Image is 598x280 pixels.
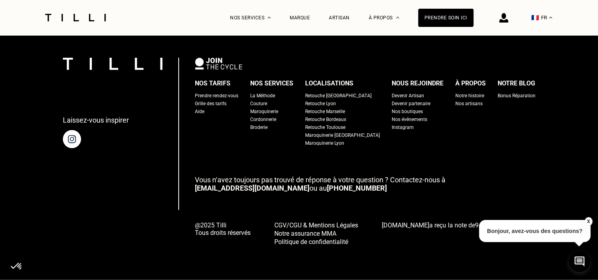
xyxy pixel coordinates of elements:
span: a reçu la note de sur avis. [382,221,533,229]
a: Nos boutiques [392,108,423,115]
button: X [584,217,592,226]
a: Devenir Artisan [392,92,424,100]
a: Politique de confidentialité [274,237,358,246]
a: Notre assurance MMA [274,229,358,237]
span: @2025 Tilli [195,221,251,229]
span: Vous n‘avez toujours pas trouvé de réponse à votre question ? Contactez-nous à [195,176,445,184]
a: [PHONE_NUMBER] [327,184,387,192]
span: / [475,221,494,229]
a: Couture [250,100,267,108]
a: Retouche [GEOGRAPHIC_DATA] [305,92,372,100]
p: ou au [195,176,536,192]
a: Retouche Toulouse [305,123,345,131]
a: Prendre rendez-vous [195,92,238,100]
span: 🇫🇷 [531,14,539,21]
a: Marque [290,15,310,21]
a: Instagram [392,123,414,131]
span: 9.4 [475,221,484,229]
a: Maroquinerie [250,108,278,115]
img: icône connexion [499,13,508,23]
a: La Méthode [250,92,275,100]
div: Localisations [305,78,353,89]
span: [DOMAIN_NAME] [382,221,429,229]
div: Nos services [250,78,293,89]
a: Retouche Bordeaux [305,115,346,123]
a: [EMAIL_ADDRESS][DOMAIN_NAME] [195,184,309,192]
a: Devenir partenaire [392,100,430,108]
span: Notre assurance MMA [274,230,336,237]
img: Logo du service de couturière Tilli [42,14,109,21]
a: CGV/CGU & Mentions Légales [274,221,358,229]
p: Laissez-vous inspirer [63,116,129,124]
a: Nos événements [392,115,427,123]
img: menu déroulant [549,17,552,19]
a: Grille des tarifs [195,100,226,108]
img: page instagram de Tilli une retoucherie à domicile [63,130,81,148]
img: logo Tilli [63,58,162,70]
a: Broderie [250,123,268,131]
img: Menu déroulant à propos [396,17,399,19]
img: logo Join The Cycle [195,58,242,70]
span: Politique de confidentialité [274,238,348,246]
div: À propos [455,78,486,89]
a: Cordonnerie [250,115,276,123]
a: Nos artisans [455,100,483,108]
a: Retouche Lyon [305,100,336,108]
div: Nos tarifs [195,78,230,89]
p: Bonjour, avez-vous des questions? [479,220,590,242]
div: Nous rejoindre [392,78,443,89]
a: Prendre soin ici [418,9,473,27]
a: Notre histoire [455,92,484,100]
a: Maroquinerie Lyon [305,139,344,147]
img: Menu déroulant [268,17,271,19]
a: Bonus Réparation [498,92,536,100]
a: Aide [195,108,204,115]
span: Tous droits réservés [195,229,251,236]
a: Artisan [329,15,350,21]
div: Notre blog [498,78,535,89]
a: Maroquinerie [GEOGRAPHIC_DATA] [305,131,380,139]
a: Retouche Marseille [305,108,345,115]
